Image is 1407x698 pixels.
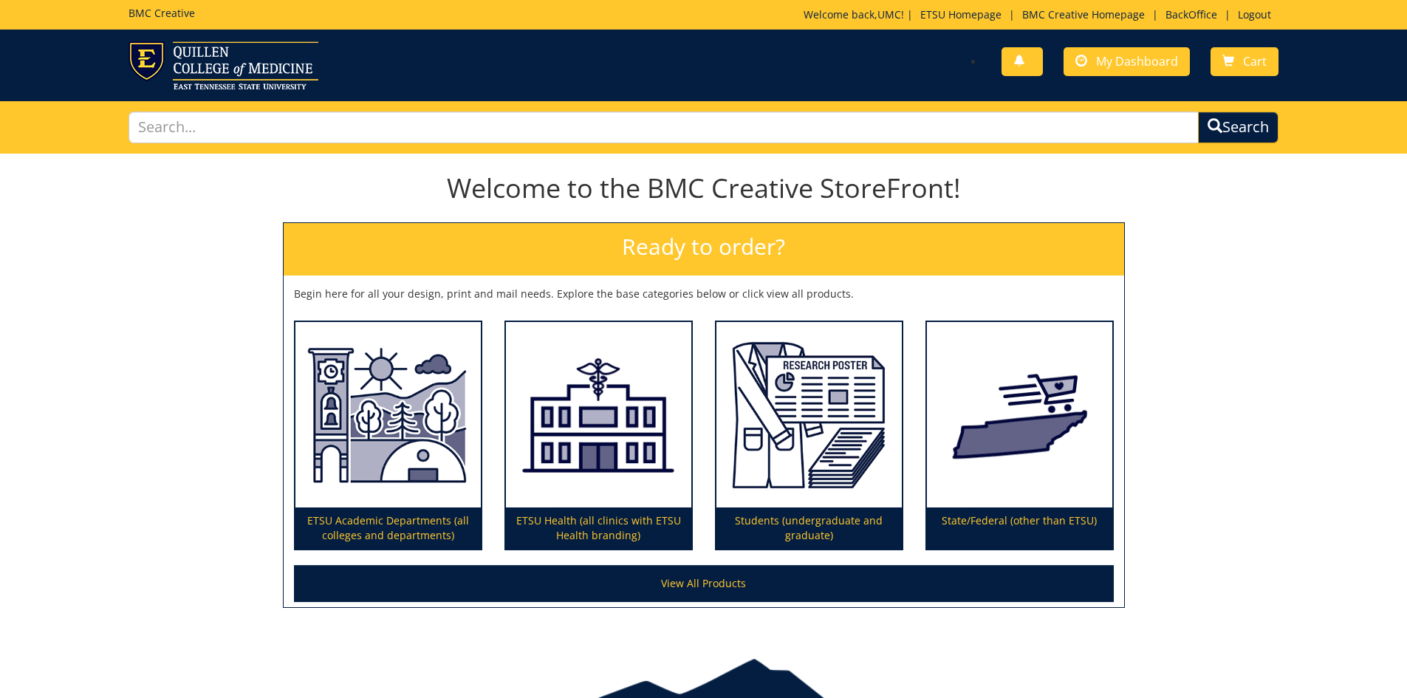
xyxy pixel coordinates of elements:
p: Begin here for all your design, print and mail needs. Explore the base categories below or click ... [294,287,1114,301]
a: Students (undergraduate and graduate) [716,322,902,550]
h5: BMC Creative [129,7,195,18]
p: Students (undergraduate and graduate) [716,507,902,549]
p: ETSU Academic Departments (all colleges and departments) [295,507,481,549]
p: Welcome back, ! | | | | [804,7,1278,22]
a: View All Products [294,565,1114,602]
input: Search... [129,112,1199,143]
span: My Dashboard [1096,53,1178,69]
img: ETSU logo [129,41,318,89]
a: ETSU Health (all clinics with ETSU Health branding) [506,322,691,550]
a: ETSU Homepage [913,7,1009,21]
img: Students (undergraduate and graduate) [716,322,902,508]
a: Logout [1230,7,1278,21]
button: Search [1198,112,1278,143]
a: BMC Creative Homepage [1015,7,1152,21]
a: Cart [1211,47,1278,76]
p: ETSU Health (all clinics with ETSU Health branding) [506,507,691,549]
a: UMC [877,7,901,21]
a: BackOffice [1158,7,1225,21]
img: ETSU Academic Departments (all colleges and departments) [295,322,481,508]
h2: Ready to order? [284,223,1124,276]
img: ETSU Health (all clinics with ETSU Health branding) [506,322,691,508]
a: My Dashboard [1064,47,1190,76]
a: State/Federal (other than ETSU) [927,322,1112,550]
p: State/Federal (other than ETSU) [927,507,1112,549]
h1: Welcome to the BMC Creative StoreFront! [283,174,1125,203]
span: Cart [1243,53,1267,69]
a: ETSU Academic Departments (all colleges and departments) [295,322,481,550]
img: State/Federal (other than ETSU) [927,322,1112,508]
